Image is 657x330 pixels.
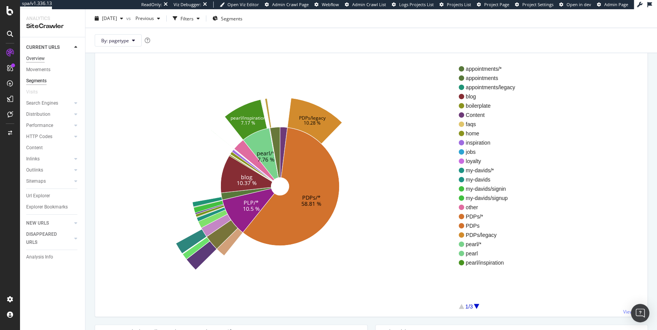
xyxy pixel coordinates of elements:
a: Analysis Info [26,253,80,261]
div: Outlinks [26,166,43,174]
a: DISAPPEARED URLS [26,230,72,247]
a: Explorer Bookmarks [26,203,80,211]
span: my-davids [466,176,515,183]
div: Explorer Bookmarks [26,203,68,211]
div: Search Engines [26,99,58,107]
a: Url Explorer [26,192,80,200]
div: HTTP Codes [26,133,52,141]
a: Distribution [26,110,72,118]
span: home [466,130,515,137]
a: Project Settings [515,2,553,8]
span: Project Page [484,2,509,7]
div: DISAPPEARED URLS [26,230,65,247]
a: Search Engines [26,99,72,107]
text: 7.17 % [241,119,255,126]
span: Admin Page [604,2,628,7]
span: Webflow [322,2,339,7]
span: blog [466,93,515,100]
div: Viz Debugger: [174,2,201,8]
a: View More [623,308,646,315]
a: Content [26,144,80,152]
span: 2025 Jul. 23rd [102,15,117,22]
div: Sitemaps [26,177,46,185]
span: pearl/* [466,240,515,248]
a: Outlinks [26,166,72,174]
div: NEW URLS [26,219,49,227]
span: my-davids/* [466,167,515,174]
text: PDPs/* [302,194,321,201]
text: 58.81 % [301,200,321,207]
span: Segments [221,15,242,22]
button: Segments [209,12,246,25]
span: my-davids/signup [466,194,515,202]
a: Overview [26,55,80,63]
a: Admin Crawl List [345,2,386,8]
div: Visits [26,88,38,96]
a: Segments [26,77,80,85]
div: Filters [181,15,194,22]
button: By: pagetype [95,34,142,47]
span: Project Settings [522,2,553,7]
button: Previous [132,12,163,25]
a: Admin Crawl Page [265,2,309,8]
a: NEW URLS [26,219,72,227]
a: Webflow [314,2,339,8]
span: Projects List [447,2,471,7]
div: Performance [26,122,53,130]
text: blog [241,173,252,180]
span: By: pagetype [101,37,129,43]
div: Open Intercom Messenger [631,304,649,322]
span: Logs Projects List [399,2,434,7]
a: Open Viz Editor [220,2,259,8]
span: loyalty [466,157,515,165]
div: Movements [26,66,50,74]
a: Visits [26,88,45,96]
span: inspiration [466,139,515,147]
div: Url Explorer [26,192,50,200]
span: my-davids/signin [466,185,515,193]
div: Content [26,144,43,152]
button: [DATE] [92,12,126,25]
a: HTTP Codes [26,133,72,141]
a: Project Page [477,2,509,8]
div: SiteCrawler [26,22,79,31]
a: Logs Projects List [392,2,434,8]
div: CURRENT URLS [26,43,60,52]
a: Projects List [440,2,471,8]
span: PDPs/legacy [466,231,515,239]
div: Inlinks [26,155,40,163]
div: Analytics [26,15,79,22]
a: Admin Page [597,2,628,8]
span: appointments [466,74,515,82]
span: other [466,203,515,211]
span: Previous [132,15,154,22]
text: pearl/inspiration [230,114,266,121]
a: Open in dev [559,2,591,8]
span: Admin Crawl List [352,2,386,7]
a: CURRENT URLS [26,43,72,52]
text: pearl/* [257,149,275,157]
text: 10.28 % [304,120,321,126]
span: appointments/legacy [466,83,515,91]
button: Filters [170,12,203,25]
span: appointments/* [466,65,515,73]
span: PDPs [466,222,515,230]
div: Overview [26,55,45,63]
span: vs [126,15,132,22]
text: 10.5 % [242,205,259,212]
span: pearl [466,250,515,257]
a: Inlinks [26,155,72,163]
div: 1/3 [465,303,473,310]
text: PDPs/legacy [299,114,326,121]
text: PLP/* [244,198,259,206]
span: Open in dev [567,2,591,7]
span: jobs [466,148,515,156]
text: 10.37 % [237,179,257,187]
span: Open Viz Editor [227,2,259,7]
span: Content [466,111,515,119]
text: 7.76 % [257,155,274,163]
a: Movements [26,66,80,74]
a: Performance [26,122,72,130]
a: Sitemaps [26,177,72,185]
span: PDPs/* [466,213,515,220]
